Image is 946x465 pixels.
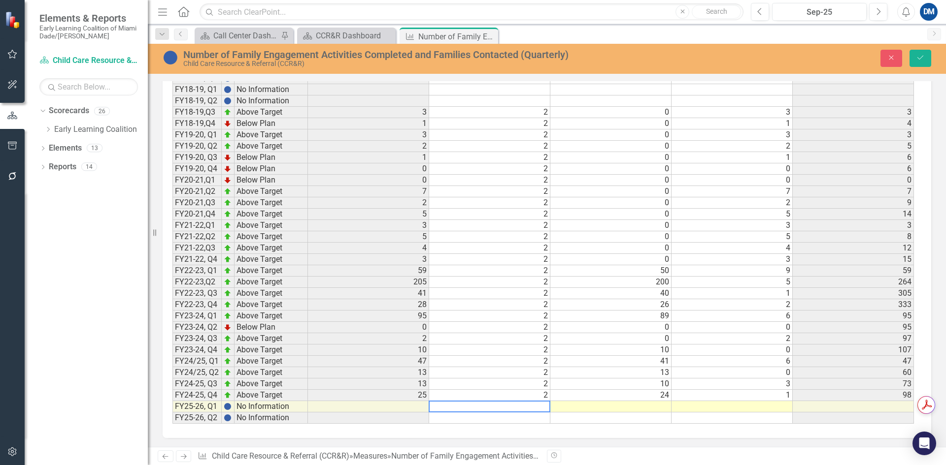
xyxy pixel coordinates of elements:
[353,451,387,461] a: Measures
[793,322,914,333] td: 95
[172,390,222,401] td: FY24-25, Q4
[172,310,222,322] td: FY23-24, Q1
[672,277,793,288] td: 5
[172,356,222,367] td: FY24/25, Q1
[550,129,672,141] td: 0
[793,107,914,118] td: 3
[54,124,148,135] a: Early Learning Coalition
[429,186,550,197] td: 2
[429,322,550,333] td: 2
[308,186,429,197] td: 7
[672,129,793,141] td: 3
[391,451,696,461] div: Number of Family Engagement Activities Completed and Families Contacted (Quarterly)
[224,346,232,354] img: zOikAAAAAElFTkSuQmCC
[429,333,550,344] td: 2
[793,310,914,322] td: 95
[308,175,429,186] td: 0
[550,356,672,367] td: 41
[224,221,232,229] img: zOikAAAAAElFTkSuQmCC
[172,231,222,243] td: FY21-22,Q2
[672,209,793,220] td: 5
[172,367,222,378] td: FY24/25, Q2
[94,107,110,115] div: 26
[235,220,308,231] td: Above Target
[172,265,222,277] td: FY22-23, Q1
[300,30,393,42] a: CCR&R Dashboard
[793,243,914,254] td: 12
[172,220,222,231] td: FY21-22,Q1
[429,231,550,243] td: 2
[308,265,429,277] td: 59
[672,220,793,231] td: 3
[198,451,540,462] div: » »
[224,86,232,93] img: BgCOk07PiH71IgAAAABJRU5ErkJggg==
[224,244,232,252] img: zOikAAAAAElFTkSuQmCC
[793,254,914,265] td: 15
[550,163,672,175] td: 0
[672,310,793,322] td: 6
[224,176,232,184] img: TnMDeAgwAPMxUmUi88jYAAAAAElFTkSuQmCC
[235,412,308,424] td: No Information
[49,143,82,154] a: Elements
[224,199,232,207] img: zOikAAAAAElFTkSuQmCC
[429,197,550,209] td: 2
[224,312,232,320] img: zOikAAAAAElFTkSuQmCC
[39,55,138,66] a: Child Care Resource & Referral (CCR&R)
[235,378,308,390] td: Above Target
[235,322,308,333] td: Below Plan
[429,243,550,254] td: 2
[672,243,793,254] td: 4
[308,333,429,344] td: 2
[87,144,102,153] div: 13
[224,255,232,263] img: zOikAAAAAElFTkSuQmCC
[224,391,232,399] img: zOikAAAAAElFTkSuQmCC
[550,310,672,322] td: 89
[672,344,793,356] td: 0
[39,78,138,95] input: Search Below...
[172,378,222,390] td: FY24-25, Q3
[172,322,222,333] td: FY23-24, Q2
[172,288,222,299] td: FY22-23, Q3
[224,165,232,173] img: TnMDeAgwAPMxUmUi88jYAAAAAElFTkSuQmCC
[172,344,222,356] td: FY23-24, Q4
[672,254,793,265] td: 3
[672,367,793,378] td: 0
[39,12,138,24] span: Elements & Reports
[793,299,914,310] td: 333
[429,209,550,220] td: 2
[172,141,222,152] td: FY19-20, Q2
[672,163,793,175] td: 0
[163,50,178,65] img: No Information
[793,141,914,152] td: 5
[672,186,793,197] td: 7
[418,31,496,43] div: Number of Family Engagement Activities Completed and Families Contacted (Quarterly)
[235,288,308,299] td: Above Target
[550,118,672,129] td: 0
[912,432,936,455] div: Open Intercom Messenger
[197,30,278,42] a: Call Center Dashboard
[308,231,429,243] td: 5
[172,152,222,163] td: FY19-20, Q3
[793,277,914,288] td: 264
[672,107,793,118] td: 3
[550,265,672,277] td: 50
[235,265,308,277] td: Above Target
[429,390,550,401] td: 2
[692,5,741,19] button: Search
[308,356,429,367] td: 47
[235,401,308,412] td: No Information
[224,120,232,127] img: TnMDeAgwAPMxUmUi88jYAAAAAElFTkSuQmCC
[776,6,863,18] div: Sep-25
[308,310,429,322] td: 95
[550,299,672,310] td: 26
[49,105,89,117] a: Scorecards
[224,369,232,376] img: zOikAAAAAElFTkSuQmCC
[39,24,138,40] small: Early Learning Coalition of Miami Dade/[PERSON_NAME]
[429,367,550,378] td: 2
[429,107,550,118] td: 2
[550,254,672,265] td: 0
[213,30,278,42] div: Call Center Dashboard
[224,131,232,139] img: zOikAAAAAElFTkSuQmCC
[429,378,550,390] td: 2
[224,233,232,241] img: zOikAAAAAElFTkSuQmCC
